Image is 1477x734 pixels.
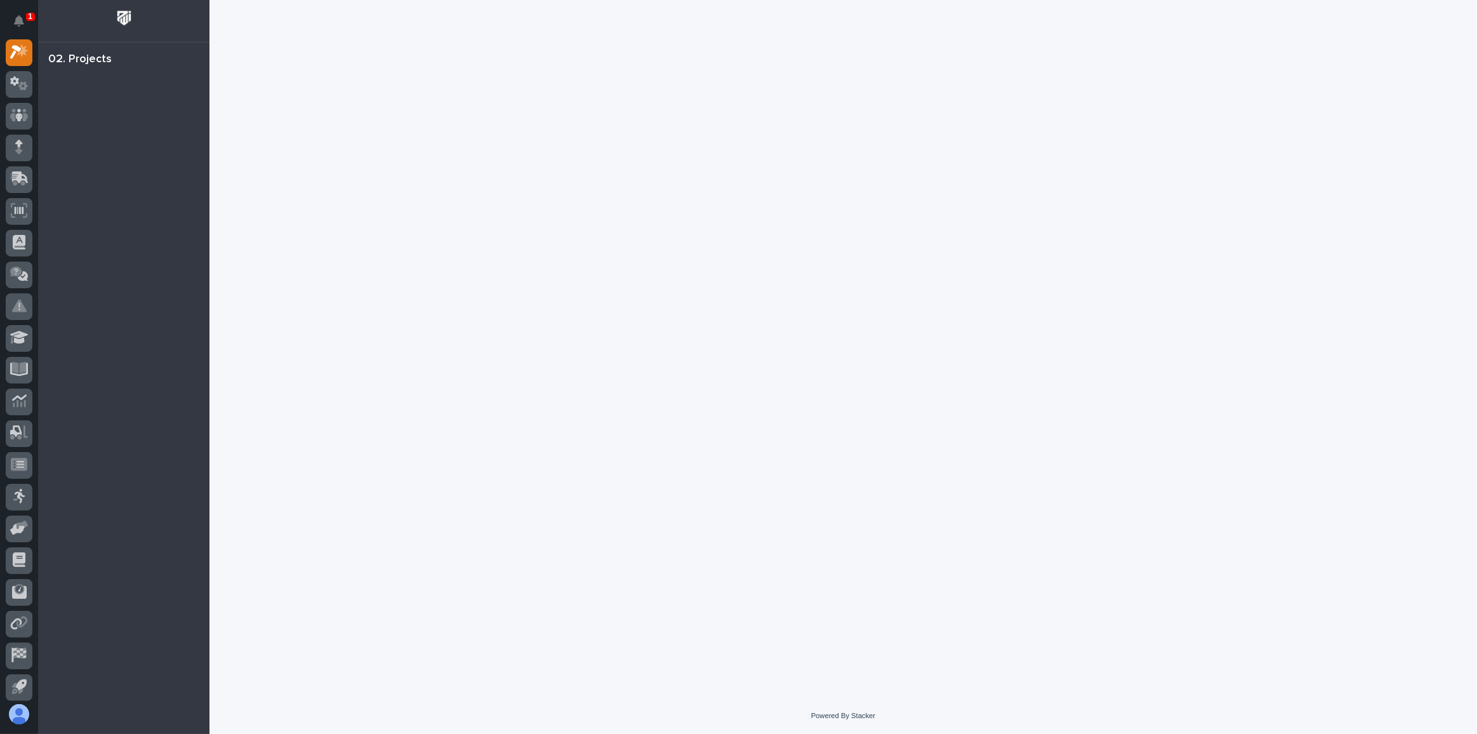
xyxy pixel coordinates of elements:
[6,8,32,34] button: Notifications
[811,712,875,719] a: Powered By Stacker
[48,53,112,67] div: 02. Projects
[16,15,32,36] div: Notifications1
[28,12,32,21] p: 1
[6,701,32,728] button: users-avatar
[112,6,136,30] img: Workspace Logo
